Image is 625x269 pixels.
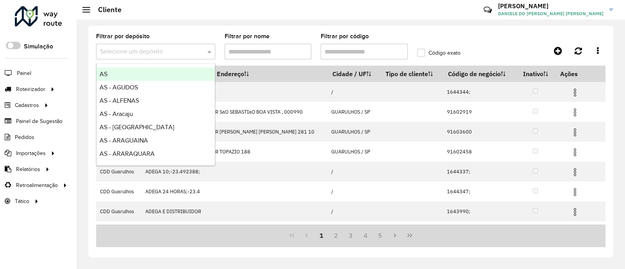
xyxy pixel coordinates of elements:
span: Importações [16,149,46,157]
td: CDD Guarulhos [96,182,141,201]
span: Tático [15,197,29,205]
button: 5 [373,228,388,243]
button: Last Page [402,228,417,243]
span: Retroalimentação [16,181,58,189]
span: Cadastros [15,101,39,109]
td: 1644337; [443,162,516,182]
td: CDD Guarulhos [96,221,141,241]
td: 91602919 [443,102,516,122]
td: 1644347; [443,182,516,201]
td: GUARULHOS / SP [327,122,380,142]
td: / [327,82,380,102]
td: 1644344; [443,82,516,102]
label: Filtrar por nome [225,32,270,41]
span: Painel [17,69,31,77]
label: Filtrar por depósito [96,32,150,41]
td: ADEGA 10;-23.492388; [141,162,211,182]
th: Inativo [516,66,555,82]
td: 1643990; [443,201,516,221]
td: 1643959; [443,221,516,241]
ng-dropdown-panel: Options list [96,63,215,166]
th: Cidade / UF [327,66,380,82]
span: AS - ARAGUAINA [100,137,148,144]
button: 2 [329,228,343,243]
span: AS - Aracaju [100,110,133,117]
td: / [327,162,380,182]
label: Código exato [417,49,461,57]
td: 91602458 [443,142,516,162]
h2: Cliente [90,5,121,14]
span: Roteirizador [16,85,45,93]
td: / [327,182,380,201]
td: ADEGA E DISTRIBUIDOR [141,201,211,221]
th: Ações [555,66,602,82]
td: ADEGA GOLD;-23.42721 [141,221,211,241]
span: AS - [GEOGRAPHIC_DATA] [100,124,174,130]
span: AS - ARARAQUARA [100,150,155,157]
td: GUARULHOS / SP [327,142,380,162]
label: Simulação [24,42,53,51]
button: Next Page [387,228,402,243]
span: DANIELE DO [PERSON_NAME] [PERSON_NAME] [498,10,604,17]
td: R TOPAZIO 188 [211,142,327,162]
td: ADEGA 24 HORAS;-23.4 [141,182,211,201]
th: Tipo de cliente [380,66,443,82]
span: Painel de Sugestão [16,117,62,125]
button: 4 [358,228,373,243]
td: R [PERSON_NAME] [PERSON_NAME] 281 10 [211,122,327,142]
span: AS - ALFENAS [100,97,139,104]
span: Pedidos [15,133,34,141]
td: CDD Guarulhos [96,162,141,182]
td: / [327,221,380,241]
span: AS [100,71,107,77]
button: 3 [343,228,358,243]
th: Código de negócio [443,66,516,82]
span: Relatórios [16,165,40,173]
td: 91603600 [443,122,516,142]
a: Contato Rápido [479,2,496,18]
h3: [PERSON_NAME] [498,2,604,10]
span: AS - AGUDOS [100,84,138,91]
td: / [327,201,380,221]
label: Filtrar por código [321,32,369,41]
td: R SaO SEBASTIaO BOA VISTA , 000990 [211,102,327,122]
button: 1 [314,228,329,243]
th: Endereço [211,66,327,82]
td: GUARULHOS / SP [327,102,380,122]
td: CDD Guarulhos [96,201,141,221]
